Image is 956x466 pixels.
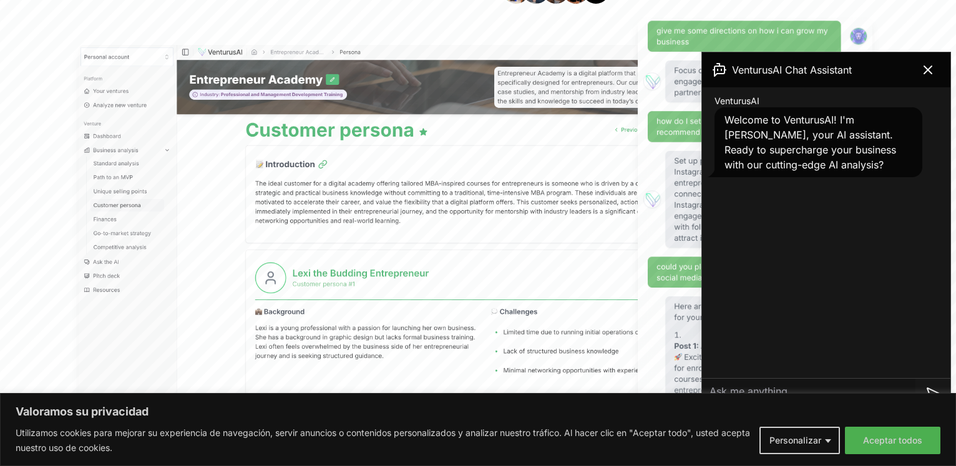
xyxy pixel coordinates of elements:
[16,404,940,419] p: Valoramos su privacidad
[16,425,750,455] p: Utilizamos cookies para mejorar su experiencia de navegación, servir anuncios o contenidos person...
[724,114,896,171] span: Welcome to VenturusAI! I'm [PERSON_NAME], your AI assistant. Ready to supercharge your business w...
[759,427,840,454] button: Personalizar
[732,62,852,77] span: VenturusAI Chat Assistant
[715,95,759,107] span: VenturusAI
[845,427,940,454] button: Aceptar todos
